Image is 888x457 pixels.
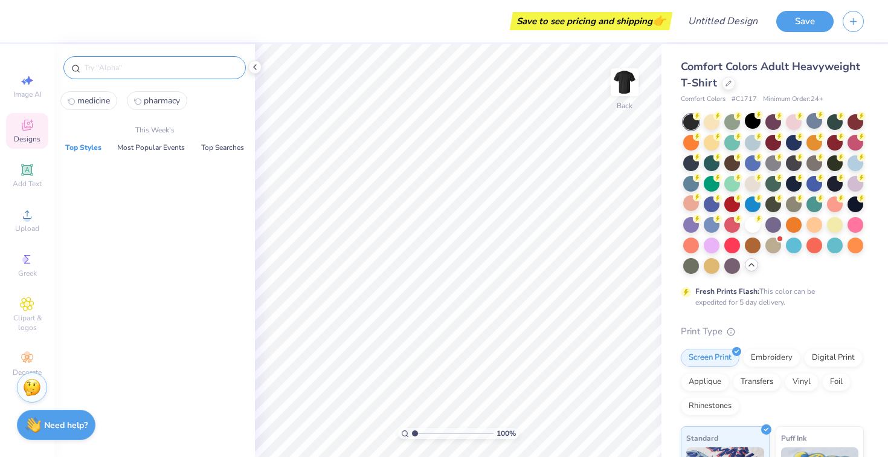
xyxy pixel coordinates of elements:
[127,91,187,110] button: pharmacy1
[14,134,40,144] span: Designs
[763,94,823,105] span: Minimum Order: 24 +
[733,373,781,391] div: Transfers
[785,373,819,391] div: Vinyl
[617,100,632,111] div: Back
[44,420,88,431] strong: Need help?
[695,286,844,308] div: This color can be expedited for 5 day delivery.
[13,89,42,99] span: Image AI
[652,13,666,28] span: 👉
[6,313,48,332] span: Clipart & logos
[695,287,759,296] strong: Fresh Prints Flash:
[743,349,800,367] div: Embroidery
[686,432,718,444] span: Standard
[822,373,851,391] div: Foil
[83,62,238,74] input: Try "Alpha"
[77,95,110,106] span: medicine
[681,373,729,391] div: Applique
[13,179,42,189] span: Add Text
[681,397,739,415] div: Rhinestones
[198,141,248,154] button: Top Searches
[144,95,180,106] span: pharmacy
[62,141,105,154] button: Top Styles
[114,141,188,154] button: Most Popular Events
[15,224,39,233] span: Upload
[681,59,860,90] span: Comfort Colors Adult Heavyweight T-Shirt
[804,349,863,367] div: Digital Print
[781,432,806,444] span: Puff Ink
[13,368,42,377] span: Decorate
[732,94,757,105] span: # C1717
[681,325,864,339] div: Print Type
[776,11,834,32] button: Save
[613,70,637,94] img: Back
[681,94,726,105] span: Comfort Colors
[513,12,669,30] div: Save to see pricing and shipping
[135,125,175,135] p: This Week's
[18,268,37,278] span: Greek
[60,91,117,110] button: medicine0
[681,349,739,367] div: Screen Print
[678,9,767,33] input: Untitled Design
[497,428,516,439] span: 100 %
